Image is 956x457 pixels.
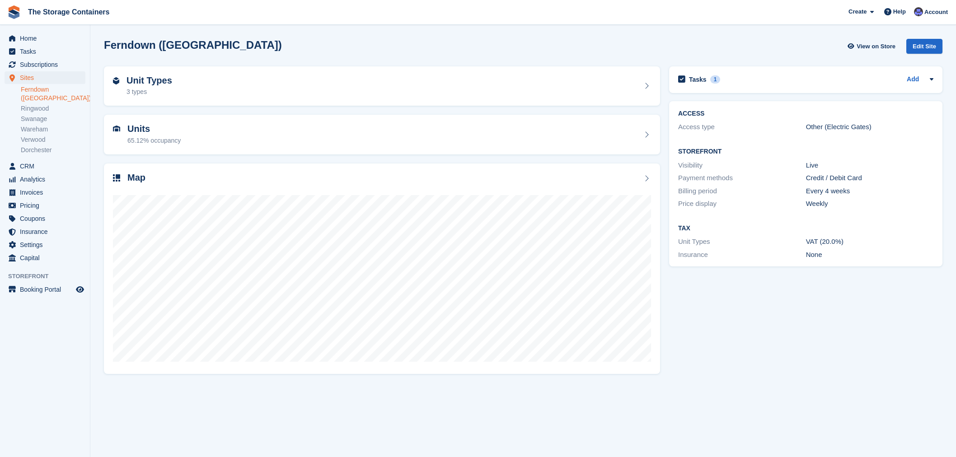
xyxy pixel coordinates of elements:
[7,5,21,19] img: stora-icon-8386f47178a22dfd0bd8f6a31ec36ba5ce8667c1dd55bd0f319d3a0aa187defe.svg
[5,71,85,84] a: menu
[914,7,923,16] img: Dan Excell
[907,75,919,85] a: Add
[806,250,934,260] div: None
[20,212,74,225] span: Coupons
[806,160,934,171] div: Live
[127,87,172,97] div: 3 types
[678,186,806,196] div: Billing period
[24,5,113,19] a: The Storage Containers
[5,186,85,199] a: menu
[20,186,74,199] span: Invoices
[113,174,120,182] img: map-icn-33ee37083ee616e46c38cad1a60f524a97daa1e2b2c8c0bc3eb3415660979fc1.svg
[857,42,895,51] span: View on Store
[5,32,85,45] a: menu
[848,7,867,16] span: Create
[20,45,74,58] span: Tasks
[806,186,934,196] div: Every 4 weeks
[5,45,85,58] a: menu
[113,77,119,84] img: unit-type-icn-2b2737a686de81e16bb02015468b77c625bbabd49415b5ef34ead5e3b44a266d.svg
[20,58,74,71] span: Subscriptions
[710,75,721,84] div: 1
[5,225,85,238] a: menu
[678,148,933,155] h2: Storefront
[5,199,85,212] a: menu
[8,272,90,281] span: Storefront
[5,212,85,225] a: menu
[678,122,806,132] div: Access type
[21,85,85,103] a: Ferndown ([GEOGRAPHIC_DATA])
[846,39,899,54] a: View on Store
[20,160,74,173] span: CRM
[689,75,707,84] h2: Tasks
[75,284,85,295] a: Preview store
[20,252,74,264] span: Capital
[104,39,282,51] h2: Ferndown ([GEOGRAPHIC_DATA])
[5,283,85,296] a: menu
[678,237,806,247] div: Unit Types
[104,163,660,374] a: Map
[104,66,660,106] a: Unit Types 3 types
[127,75,172,86] h2: Unit Types
[678,173,806,183] div: Payment methods
[127,124,181,134] h2: Units
[906,39,942,54] div: Edit Site
[20,32,74,45] span: Home
[893,7,906,16] span: Help
[924,8,948,17] span: Account
[21,104,85,113] a: Ringwood
[5,252,85,264] a: menu
[20,199,74,212] span: Pricing
[678,250,806,260] div: Insurance
[20,225,74,238] span: Insurance
[5,58,85,71] a: menu
[127,173,145,183] h2: Map
[5,173,85,186] a: menu
[806,237,934,247] div: VAT (20.0%)
[806,199,934,209] div: Weekly
[113,126,120,132] img: unit-icn-7be61d7bf1b0ce9d3e12c5938cc71ed9869f7b940bace4675aadf7bd6d80202e.svg
[5,160,85,173] a: menu
[678,160,806,171] div: Visibility
[906,39,942,57] a: Edit Site
[5,238,85,251] a: menu
[806,173,934,183] div: Credit / Debit Card
[806,122,934,132] div: Other (Electric Gates)
[678,225,933,232] h2: Tax
[21,125,85,134] a: Wareham
[20,173,74,186] span: Analytics
[20,71,74,84] span: Sites
[678,199,806,209] div: Price display
[21,135,85,144] a: Verwood
[104,115,660,154] a: Units 65.12% occupancy
[20,283,74,296] span: Booking Portal
[20,238,74,251] span: Settings
[21,146,85,154] a: Dorchester
[21,115,85,123] a: Swanage
[678,110,933,117] h2: ACCESS
[127,136,181,145] div: 65.12% occupancy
